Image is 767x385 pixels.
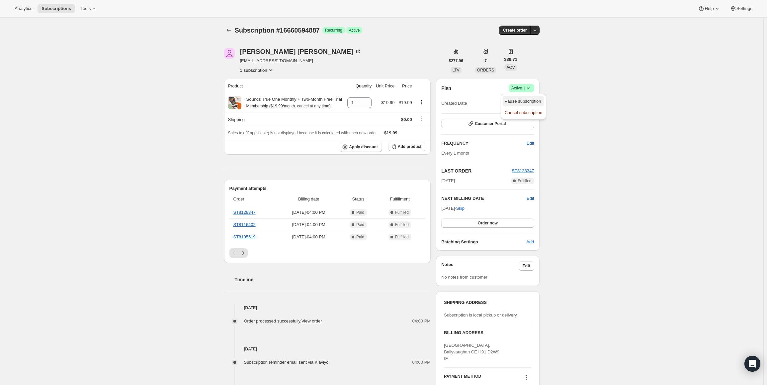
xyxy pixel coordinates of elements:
h2: Payment attempts [229,185,426,192]
button: Cancel subscription [503,107,544,118]
button: Tools [76,4,101,13]
button: $277.96 [445,56,467,65]
button: Add [522,237,538,247]
button: Skip [452,203,469,214]
a: View order [301,319,322,323]
button: ST8128347 [512,168,534,174]
span: Pause subscription [505,99,541,104]
span: Edit [523,263,530,269]
span: Active [511,85,532,91]
div: Sounds True One Monthly + Two-Month Free Trial [241,96,342,109]
h6: Batching Settings [441,239,526,245]
button: Subscriptions [224,26,233,35]
h2: FREQUENCY [441,140,527,147]
span: 7 [484,58,487,64]
button: Settings [726,4,756,13]
span: Paid [356,222,364,227]
img: product img [228,96,241,109]
span: [EMAIL_ADDRESS][DOMAIN_NAME] [240,58,361,64]
span: Fulfilled [395,222,409,227]
h2: Plan [441,85,451,91]
span: Subscriptions [42,6,71,11]
button: Subscriptions [38,4,75,13]
span: Create order [503,28,527,33]
span: $39.71 [504,56,517,63]
span: Help [705,6,714,11]
h3: Notes [441,261,519,271]
button: Product actions [240,67,274,73]
span: Paid [356,234,364,240]
button: 7 [480,56,491,65]
button: Create order [499,26,531,35]
th: Product [224,79,345,93]
span: 04:00 PM [412,359,431,366]
button: Add product [388,142,425,151]
span: Customer Portal [475,121,506,126]
span: Tools [80,6,91,11]
span: [DATE] · 04:00 PM [279,221,338,228]
span: Recurring [325,28,342,33]
span: $19.99 [384,130,397,135]
button: Edit [527,195,534,202]
span: Paid [356,210,364,215]
th: Shipping [224,112,345,127]
span: Analytics [15,6,32,11]
h3: PAYMENT METHOD [444,374,481,383]
span: Billing date [279,196,338,202]
span: Add [526,239,534,245]
span: Subscription reminder email sent via Klaviyo. [244,360,330,365]
h3: SHIPPING ADDRESS [444,299,531,306]
th: Order [229,192,277,206]
span: Fulfilled [395,234,409,240]
h2: NEXT BILLING DATE [441,195,527,202]
span: Cancel subscription [505,110,542,115]
span: Every 1 month [441,151,469,156]
span: $277.96 [449,58,463,64]
h2: LAST ORDER [441,168,512,174]
div: Open Intercom Messenger [744,356,760,372]
span: AOV [506,65,515,70]
span: $0.00 [401,117,412,122]
button: Edit [519,261,534,271]
div: [PERSON_NAME] [PERSON_NAME] [240,48,361,55]
span: Apply discount [349,144,378,150]
span: Settings [736,6,752,11]
th: Quantity [345,79,374,93]
button: Pause subscription [503,96,544,106]
span: [DATE] [441,178,455,184]
button: Order now [441,218,534,228]
span: [DATE] · 04:00 PM [279,234,338,240]
button: Next [238,248,248,258]
span: LTV [453,68,460,72]
span: ORDERS [477,68,494,72]
span: $19.99 [399,100,412,105]
span: | [524,85,525,91]
span: Order now [478,220,498,226]
nav: Pagination [229,248,426,258]
h3: BILLING ADDRESS [444,329,531,336]
button: Product actions [416,98,427,106]
span: Skip [456,205,465,212]
span: Fulfilled [395,210,409,215]
span: ST8128347 [512,168,534,173]
h4: [DATE] [224,346,431,352]
span: Fulfilled [518,178,531,184]
span: [DATE] · 04:00 PM [279,209,338,216]
button: Customer Portal [441,119,534,128]
span: Frances O'Driscoll [224,48,235,59]
span: Add product [398,144,421,149]
span: Sales tax (if applicable) is not displayed because it is calculated with each new order. [228,131,378,135]
span: Active [349,28,360,33]
a: ST8105519 [233,234,256,239]
button: Analytics [11,4,36,13]
span: Status [342,196,374,202]
span: Fulfillment [378,196,421,202]
span: Edit [527,140,534,147]
h2: Timeline [235,276,431,283]
button: Apply discount [340,142,382,152]
h4: [DATE] [224,305,431,311]
th: Unit Price [374,79,396,93]
span: Subscription is local pickup or delivery. [444,313,518,318]
a: ST8128347 [233,210,256,215]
